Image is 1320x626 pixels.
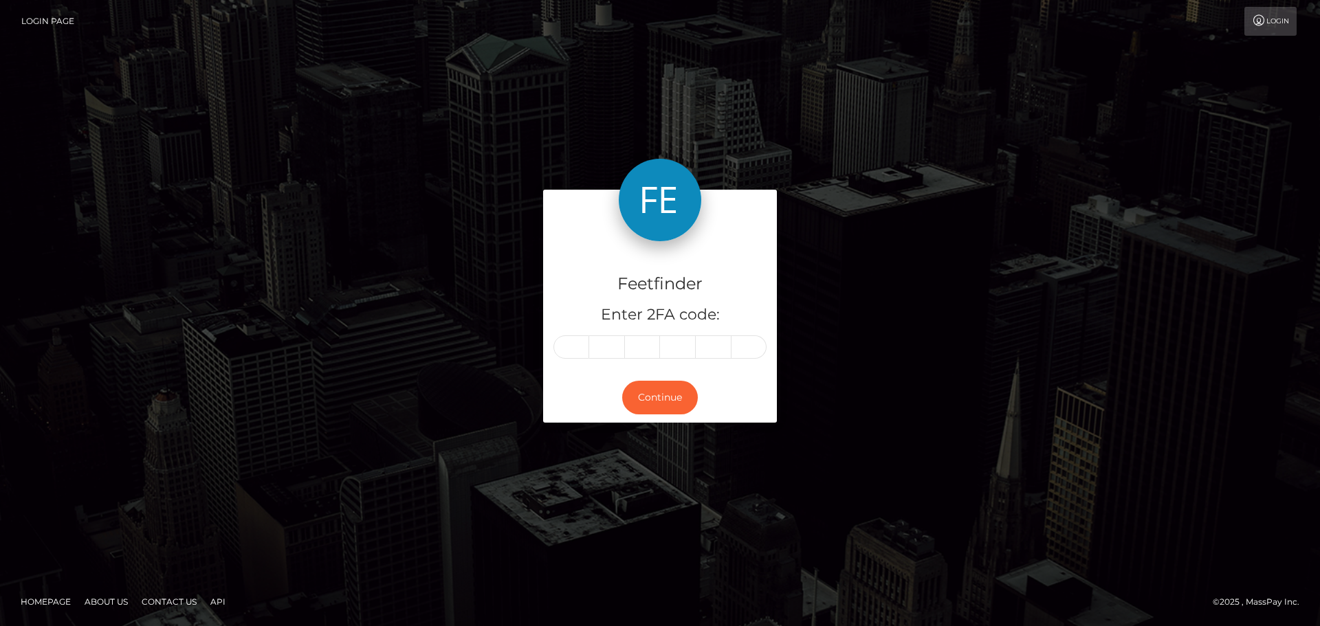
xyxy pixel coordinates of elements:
[15,591,76,612] a: Homepage
[622,381,698,414] button: Continue
[79,591,133,612] a: About Us
[553,272,767,296] h4: Feetfinder
[553,304,767,326] h5: Enter 2FA code:
[1244,7,1297,36] a: Login
[619,159,701,241] img: Feetfinder
[21,7,74,36] a: Login Page
[136,591,202,612] a: Contact Us
[1213,594,1310,610] div: © 2025 , MassPay Inc.
[205,591,231,612] a: API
